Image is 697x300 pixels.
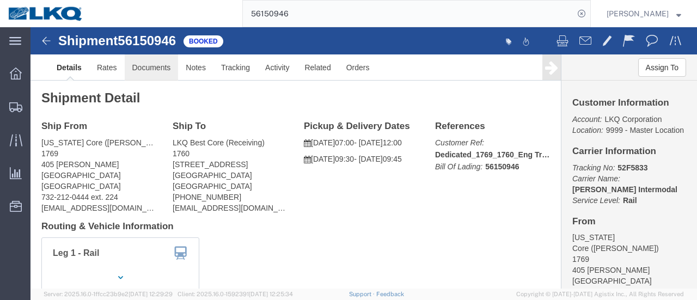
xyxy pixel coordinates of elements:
button: [PERSON_NAME] [606,7,682,20]
input: Search for shipment number, reference number [243,1,574,27]
a: Support [349,291,376,297]
span: Server: 2025.16.0-1ffcc23b9e2 [44,291,173,297]
span: Marc Metzger [607,8,669,20]
a: Feedback [376,291,404,297]
span: [DATE] 12:25:34 [249,291,293,297]
span: [DATE] 12:29:29 [129,291,173,297]
iframe: FS Legacy Container [30,27,697,289]
span: Client: 2025.16.0-1592391 [178,291,293,297]
img: logo [8,5,84,22]
span: Copyright © [DATE]-[DATE] Agistix Inc., All Rights Reserved [516,290,684,299]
